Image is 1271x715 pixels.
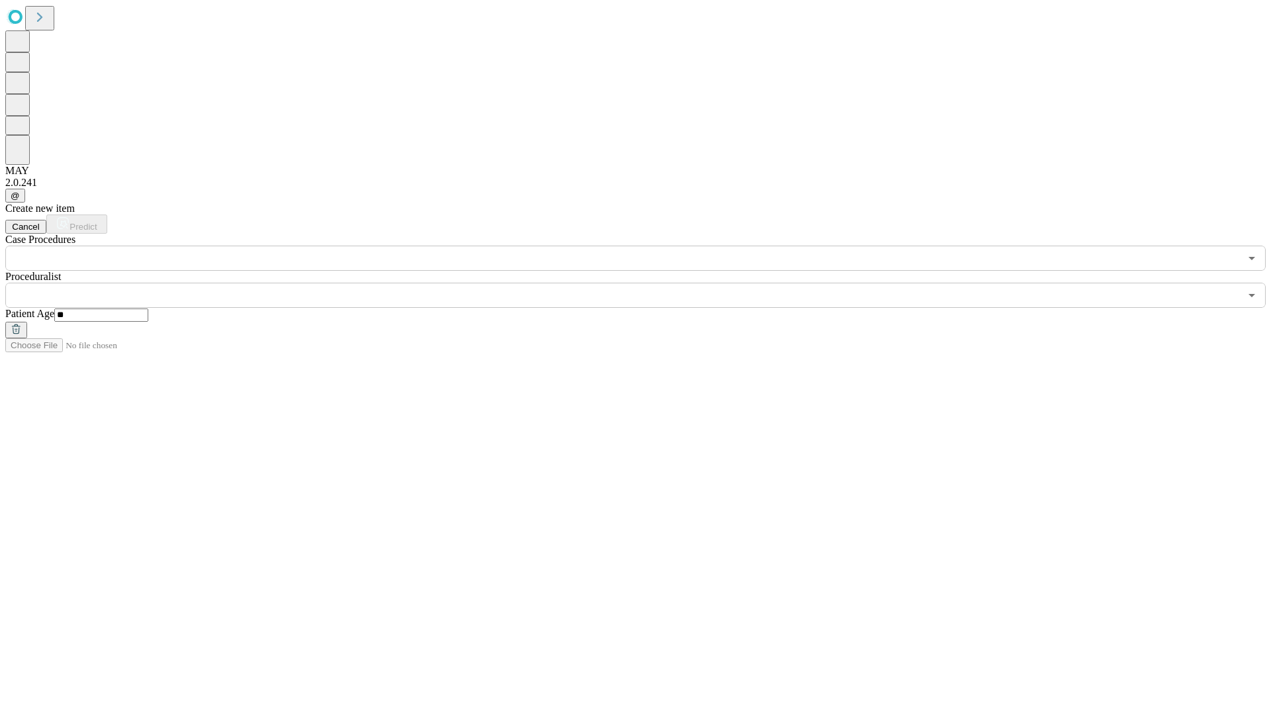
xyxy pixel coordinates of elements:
[5,203,75,214] span: Create new item
[1243,249,1261,267] button: Open
[46,215,107,234] button: Predict
[5,189,25,203] button: @
[5,177,1266,189] div: 2.0.241
[70,222,97,232] span: Predict
[5,220,46,234] button: Cancel
[5,234,75,245] span: Scheduled Procedure
[5,308,54,319] span: Patient Age
[5,271,61,282] span: Proceduralist
[5,165,1266,177] div: MAY
[12,222,40,232] span: Cancel
[1243,286,1261,305] button: Open
[11,191,20,201] span: @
